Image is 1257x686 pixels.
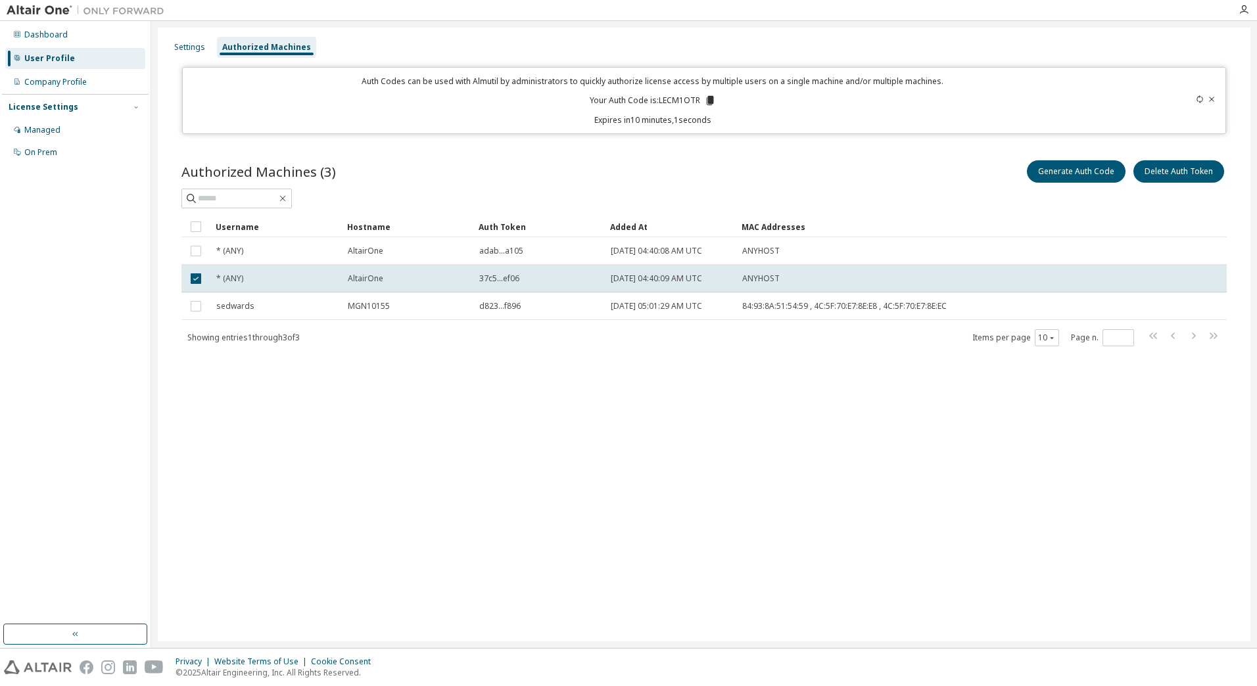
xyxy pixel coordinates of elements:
div: Username [216,216,337,237]
div: Privacy [176,656,214,667]
span: MGN10155 [348,301,390,311]
div: Website Terms of Use [214,656,311,667]
div: Added At [610,216,731,237]
div: Authorized Machines [222,42,311,53]
span: [DATE] 04:40:08 AM UTC [611,246,702,256]
span: [DATE] 05:01:29 AM UTC [611,301,702,311]
span: Page n. [1071,329,1134,346]
span: Authorized Machines (3) [181,162,336,181]
span: ANYHOST [742,273,780,284]
img: youtube.svg [145,660,164,674]
img: instagram.svg [101,660,115,674]
span: ANYHOST [742,246,780,256]
img: Altair One [7,4,171,17]
div: Dashboard [24,30,68,40]
span: adab...a105 [479,246,523,256]
span: d823...f896 [479,301,521,311]
div: Company Profile [24,77,87,87]
p: © 2025 Altair Engineering, Inc. All Rights Reserved. [176,667,379,678]
div: Auth Token [479,216,600,237]
span: Showing entries 1 through 3 of 3 [187,332,300,343]
div: Cookie Consent [311,656,379,667]
div: License Settings [9,102,78,112]
span: [DATE] 04:40:09 AM UTC [611,273,702,284]
span: sedwards [216,301,254,311]
span: Items per page [972,329,1059,346]
div: On Prem [24,147,57,158]
div: Settings [174,42,205,53]
span: * (ANY) [216,273,243,284]
img: facebook.svg [80,660,93,674]
p: Auth Codes can be used with Almutil by administrators to quickly authorize license access by mult... [191,76,1116,87]
p: Your Auth Code is: LECM1OTR [590,95,716,106]
img: altair_logo.svg [4,660,72,674]
span: * (ANY) [216,246,243,256]
span: AltairOne [348,273,383,284]
div: Hostname [347,216,468,237]
div: Managed [24,125,60,135]
span: 37c5...ef06 [479,273,519,284]
span: 84:93:8A:51:54:59 , 4C:5F:70:E7:8E:E8 , 4C:5F:70:E7:8E:EC [742,301,947,311]
span: AltairOne [348,246,383,256]
p: Expires in 10 minutes, 1 seconds [191,114,1116,126]
img: linkedin.svg [123,660,137,674]
button: Delete Auth Token [1133,160,1224,183]
div: MAC Addresses [742,216,1089,237]
div: User Profile [24,53,75,64]
button: 10 [1038,332,1056,343]
button: Generate Auth Code [1027,160,1126,183]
